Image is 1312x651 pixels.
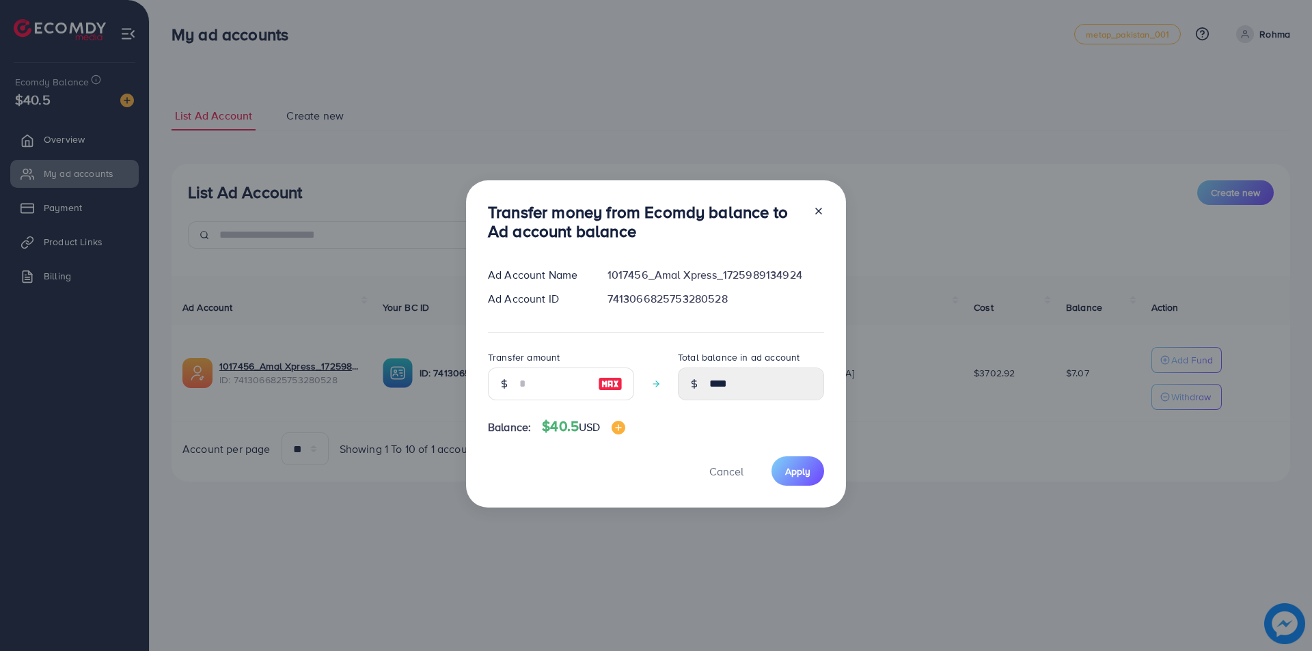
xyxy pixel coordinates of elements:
[785,465,810,478] span: Apply
[477,267,597,283] div: Ad Account Name
[597,291,835,307] div: 7413066825753280528
[678,350,799,364] label: Total balance in ad account
[709,464,743,479] span: Cancel
[771,456,824,486] button: Apply
[488,419,531,435] span: Balance:
[597,267,835,283] div: 1017456_Amal Xpress_1725989134924
[488,350,560,364] label: Transfer amount
[542,418,625,435] h4: $40.5
[612,421,625,434] img: image
[579,419,600,434] span: USD
[598,376,623,392] img: image
[477,291,597,307] div: Ad Account ID
[692,456,761,486] button: Cancel
[488,202,802,242] h3: Transfer money from Ecomdy balance to Ad account balance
